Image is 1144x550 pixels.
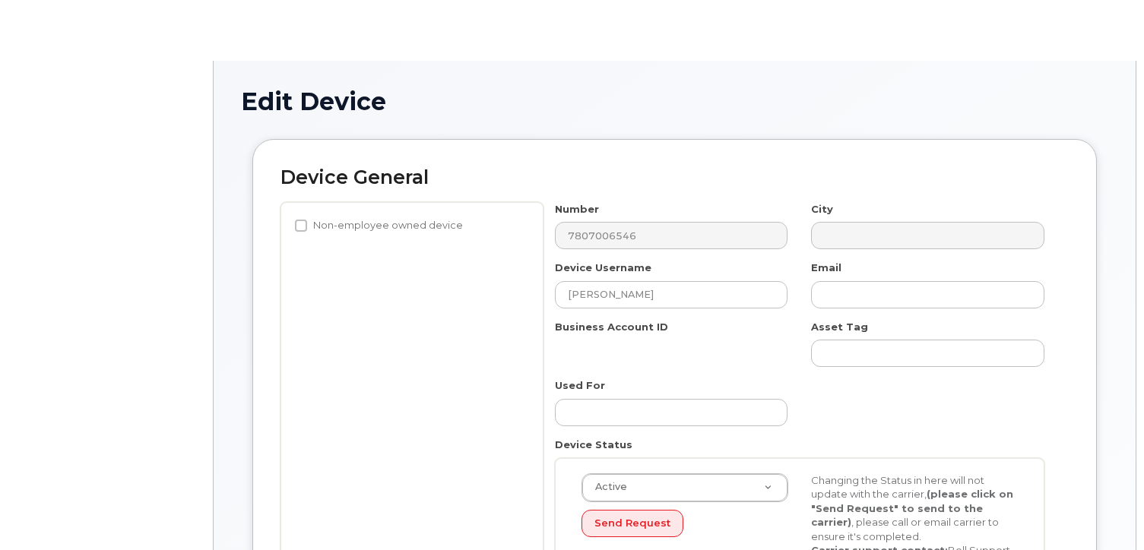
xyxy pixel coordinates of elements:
[555,438,632,452] label: Device Status
[280,167,1069,188] h2: Device General
[582,510,683,538] button: Send Request
[811,488,1013,528] strong: (please click on "Send Request" to send to the carrier)
[811,261,841,275] label: Email
[582,474,787,501] a: Active
[555,261,651,275] label: Device Username
[811,202,833,217] label: City
[295,217,463,235] label: Non-employee owned device
[241,88,1108,115] h1: Edit Device
[586,480,627,494] span: Active
[555,202,599,217] label: Number
[295,220,307,232] input: Non-employee owned device
[811,320,868,334] label: Asset Tag
[555,378,605,393] label: Used For
[555,320,668,334] label: Business Account ID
